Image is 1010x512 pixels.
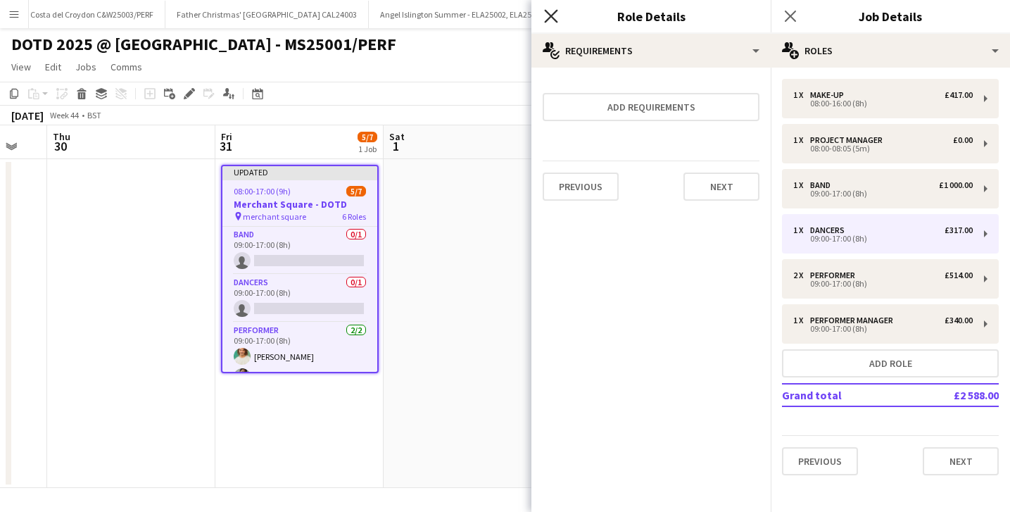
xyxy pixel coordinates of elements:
div: [DATE] [11,108,44,123]
button: Angel Islington Summer - ELA25002, ELA25003, ELA25004/PERF [369,1,614,28]
h3: Job Details [771,7,1010,25]
app-job-card: Updated08:00-17:00 (9h)5/7Merchant Square - DOTD merchant square6 Roles[PERSON_NAME]Make-up1/108:... [221,165,379,373]
app-card-role: Dancers0/109:00-17:00 (8h) [222,275,377,323]
div: £0.00 [953,135,973,145]
span: 1 [387,138,405,154]
div: BST [87,110,101,120]
a: Comms [105,58,148,76]
td: Grand total [782,384,910,406]
div: 09:00-17:00 (8h) [793,280,973,287]
span: 6 Roles [342,211,366,222]
div: 1 x [793,225,810,235]
span: Thu [53,130,70,143]
div: 1 x [793,135,810,145]
span: Edit [45,61,61,73]
div: 09:00-17:00 (8h) [793,325,973,332]
span: 5/7 [346,186,366,196]
div: Performer Manager [810,316,899,325]
button: Father Christmas' [GEOGRAPHIC_DATA] CAL24003 [165,1,369,28]
h3: Role Details [531,7,771,25]
h1: DOTD 2025 @ [GEOGRAPHIC_DATA] - MS25001/PERF [11,34,396,55]
div: Project Manager [810,135,888,145]
button: Costa del Croydon C&W25003/PERF [19,1,165,28]
button: Previous [543,173,619,201]
div: Updated [222,166,377,177]
a: Jobs [70,58,102,76]
span: Sat [389,130,405,143]
div: 08:00-08:05 (5m) [793,145,973,152]
a: View [6,58,37,76]
span: 08:00-17:00 (9h) [234,186,291,196]
div: Requirements [531,34,771,68]
div: 1 Job [358,144,377,154]
div: 08:00-16:00 (8h) [793,100,973,107]
h3: Merchant Square - DOTD [222,198,377,211]
div: 09:00-17:00 (8h) [793,190,973,197]
button: Add role [782,349,999,377]
a: Edit [39,58,67,76]
button: Add requirements [543,93,759,121]
td: £2 588.00 [910,384,999,406]
span: View [11,61,31,73]
div: 1 x [793,316,810,325]
div: 1 x [793,180,810,190]
div: £417.00 [945,90,973,100]
div: £340.00 [945,316,973,325]
div: Performer [810,270,861,280]
div: 2 x [793,270,810,280]
div: 1 x [793,90,810,100]
button: Next [923,447,999,475]
button: Next [683,173,759,201]
div: £514.00 [945,270,973,280]
span: Jobs [75,61,96,73]
div: £317.00 [945,225,973,235]
span: Fri [221,130,232,143]
div: Band [810,180,836,190]
div: Make-up [810,90,850,100]
span: 31 [219,138,232,154]
span: Comms [111,61,142,73]
span: 30 [51,138,70,154]
button: Previous [782,447,858,475]
span: Week 44 [46,110,82,120]
div: 09:00-17:00 (8h) [793,235,973,242]
div: Roles [771,34,1010,68]
app-card-role: Band0/109:00-17:00 (8h) [222,227,377,275]
span: merchant square [243,211,306,222]
app-card-role: Performer2/209:00-17:00 (8h)[PERSON_NAME][PERSON_NAME] [222,323,377,391]
div: Dancers [810,225,850,235]
div: £1 000.00 [939,180,973,190]
span: 5/7 [358,132,377,142]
